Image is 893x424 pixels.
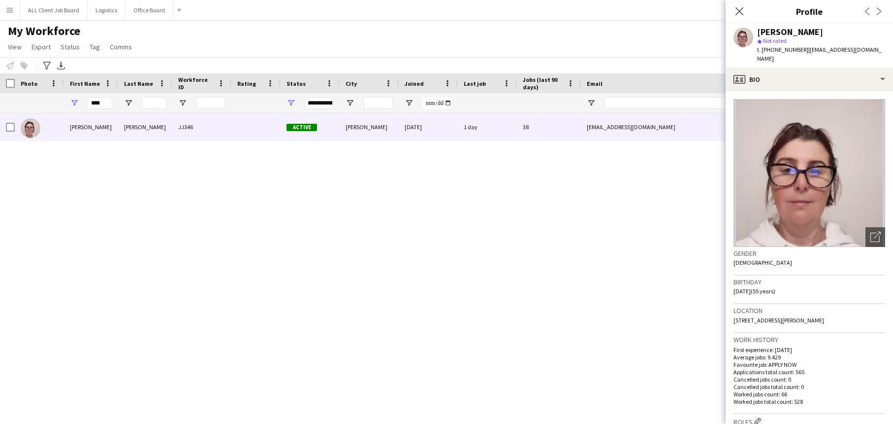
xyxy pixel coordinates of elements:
h3: Birthday [734,278,885,286]
app-action-btn: Advanced filters [41,60,53,71]
span: Export [32,42,51,51]
div: [PERSON_NAME] [118,113,172,141]
p: Worked jobs count: 66 [734,390,885,398]
a: Tag [86,40,104,53]
span: t. [PHONE_NUMBER] [757,46,808,53]
div: [DATE] [399,113,458,141]
button: Open Filter Menu [346,99,354,107]
p: Average jobs: 9.429 [734,353,885,361]
span: Photo [21,80,37,87]
div: 38 [517,113,581,141]
a: View [4,40,26,53]
span: Workforce ID [178,76,214,91]
span: Comms [110,42,132,51]
span: Active [287,124,317,131]
span: [STREET_ADDRESS][PERSON_NAME] [734,317,824,324]
span: [DEMOGRAPHIC_DATA] [734,259,792,266]
img: Crew avatar or photo [734,99,885,247]
span: | [EMAIL_ADDRESS][DOMAIN_NAME] [757,46,882,62]
h3: Location [734,306,885,315]
p: Worked jobs total count: 528 [734,398,885,405]
span: Status [287,80,306,87]
input: Last Name Filter Input [142,97,166,109]
p: Favourite job: APPLY NOW [734,361,885,368]
p: Cancelled jobs count: 0 [734,376,885,383]
button: Open Filter Menu [405,99,414,107]
div: [PERSON_NAME] [757,28,823,36]
span: Last job [464,80,486,87]
span: City [346,80,357,87]
a: Export [28,40,55,53]
div: Bio [726,68,893,91]
app-action-btn: Export XLSX [55,60,67,71]
div: Open photos pop-in [865,227,885,247]
input: Email Filter Input [605,97,772,109]
span: My Workforce [8,24,80,38]
button: Open Filter Menu [287,99,295,107]
img: Angela Flannery [21,118,40,138]
span: Rating [237,80,256,87]
button: Open Filter Menu [124,99,133,107]
button: Open Filter Menu [178,99,187,107]
h3: Work history [734,335,885,344]
h3: Profile [726,5,893,18]
p: Applications total count: 565 [734,368,885,376]
span: Email [587,80,603,87]
input: Workforce ID Filter Input [196,97,225,109]
span: View [8,42,22,51]
span: Not rated [763,37,787,44]
button: ALL Client Job Board [20,0,88,20]
input: Joined Filter Input [422,97,452,109]
span: Last Name [124,80,153,87]
div: [PERSON_NAME] [64,113,118,141]
span: Status [61,42,80,51]
button: Open Filter Menu [70,99,79,107]
span: Jobs (last 90 days) [523,76,563,91]
input: First Name Filter Input [88,97,112,109]
p: Cancelled jobs total count: 0 [734,383,885,390]
a: Comms [106,40,136,53]
div: 1 day [458,113,517,141]
h3: Gender [734,249,885,258]
span: First Name [70,80,100,87]
button: Office Board [126,0,173,20]
a: Status [57,40,84,53]
span: Tag [90,42,100,51]
p: First experience: [DATE] [734,346,885,353]
div: JJ346 [172,113,231,141]
button: Logistics [88,0,126,20]
span: Joined [405,80,424,87]
span: [DATE] (55 years) [734,287,775,295]
input: City Filter Input [363,97,393,109]
div: [EMAIL_ADDRESS][DOMAIN_NAME] [581,113,778,141]
button: Open Filter Menu [587,99,596,107]
div: [PERSON_NAME] [340,113,399,141]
